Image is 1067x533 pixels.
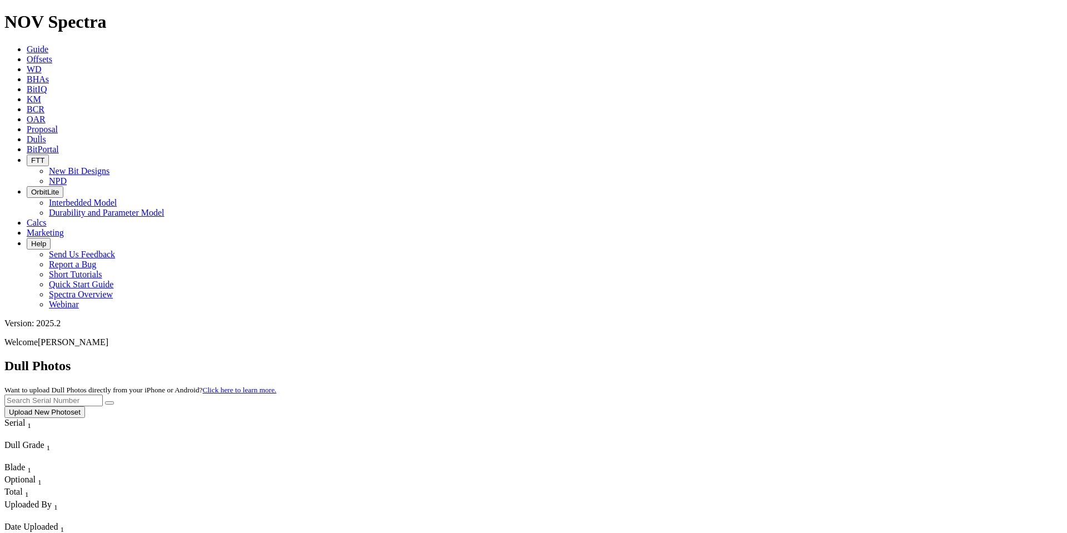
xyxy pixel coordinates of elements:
div: Dull Grade Sort None [4,440,82,452]
button: Help [27,238,51,250]
h2: Dull Photos [4,358,1063,373]
div: Optional Sort None [4,475,43,487]
span: [PERSON_NAME] [38,337,108,347]
sub: 1 [25,491,29,499]
sub: 1 [38,478,42,486]
a: Proposal [27,124,58,134]
div: Uploaded By Sort None [4,500,109,512]
div: Serial Sort None [4,418,52,430]
span: Optional [4,475,36,484]
div: Sort None [4,475,43,487]
a: Dulls [27,135,46,144]
a: Calcs [27,218,47,227]
span: Date Uploaded [4,522,58,531]
button: FTT [27,155,49,166]
a: Click here to learn more. [203,386,277,394]
div: Sort None [4,462,43,475]
span: Serial [4,418,25,427]
span: Sort None [38,475,42,484]
span: Sort None [27,462,31,472]
span: Dull Grade [4,440,44,450]
a: BitIQ [27,84,47,94]
div: Column Menu [4,430,52,440]
a: WD [27,64,42,74]
sub: 1 [47,444,51,452]
a: Report a Bug [49,260,96,269]
a: BHAs [27,74,49,84]
a: Offsets [27,54,52,64]
a: Send Us Feedback [49,250,115,259]
a: Interbedded Model [49,198,117,207]
a: Durability and Parameter Model [49,208,164,217]
div: Total Sort None [4,487,43,499]
span: Sort None [25,487,29,496]
a: Spectra Overview [49,290,113,299]
small: Want to upload Dull Photos directly from your iPhone or Android? [4,386,276,394]
h1: NOV Spectra [4,12,1063,32]
span: Sort None [60,522,64,531]
div: Sort None [4,440,82,462]
span: Uploaded By [4,500,52,509]
p: Welcome [4,337,1063,347]
span: Total [4,487,23,496]
a: Webinar [49,300,79,309]
sub: 1 [54,503,58,511]
a: BCR [27,104,44,114]
span: OrbitLite [31,188,59,196]
a: NPD [49,176,67,186]
input: Search Serial Number [4,395,103,406]
div: Blade Sort None [4,462,43,475]
span: Sort None [47,440,51,450]
a: Marketing [27,228,64,237]
div: Column Menu [4,452,82,462]
div: Sort None [4,418,52,440]
a: Short Tutorials [49,270,102,279]
div: Column Menu [4,512,109,522]
a: OAR [27,114,46,124]
span: Help [31,240,46,248]
button: OrbitLite [27,186,63,198]
span: Blade [4,462,25,472]
div: Sort None [4,487,43,499]
span: FTT [31,156,44,165]
a: Guide [27,44,48,54]
div: Sort None [4,500,109,522]
a: New Bit Designs [49,166,109,176]
sub: 1 [27,466,31,474]
button: Upload New Photoset [4,406,85,418]
span: Sort None [27,418,31,427]
span: Sort None [54,500,58,509]
sub: 1 [27,421,31,430]
a: Quick Start Guide [49,280,113,289]
div: Version: 2025.2 [4,318,1063,328]
a: KM [27,94,41,104]
a: BitPortal [27,145,59,154]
